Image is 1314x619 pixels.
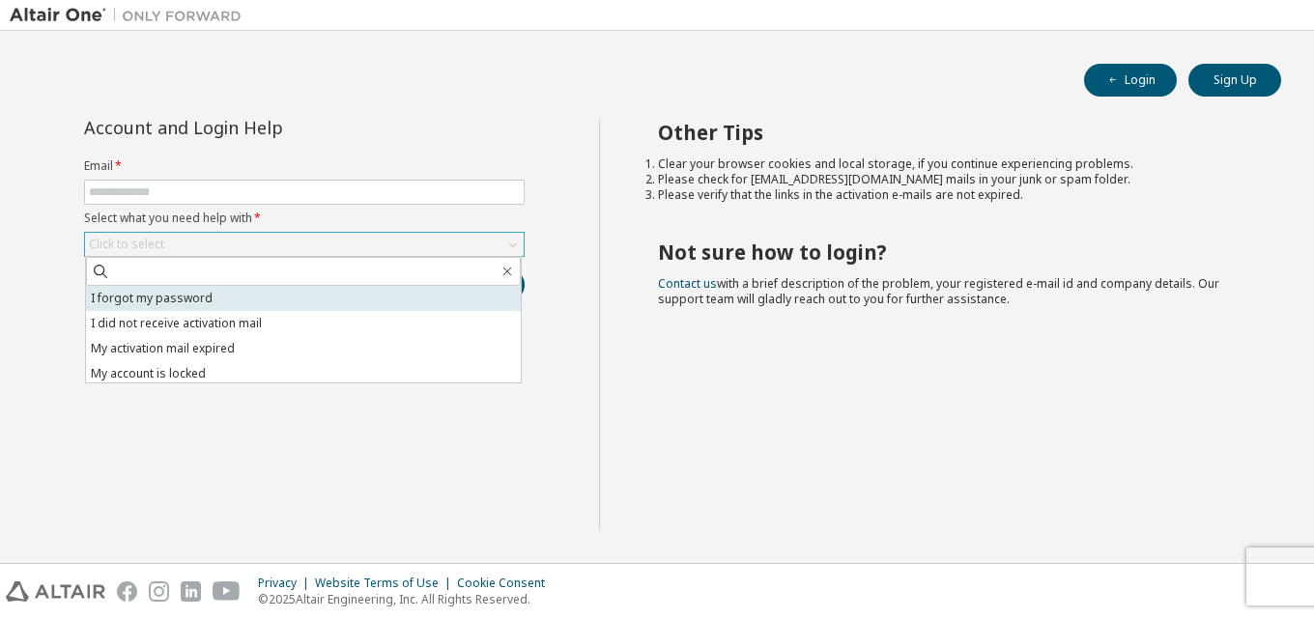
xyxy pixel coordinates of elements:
[658,187,1247,203] li: Please verify that the links in the activation e-mails are not expired.
[86,286,521,311] li: I forgot my password
[181,581,201,602] img: linkedin.svg
[84,211,525,226] label: Select what you need help with
[315,576,457,591] div: Website Terms of Use
[117,581,137,602] img: facebook.svg
[658,275,717,292] a: Contact us
[84,120,437,135] div: Account and Login Help
[658,120,1247,145] h2: Other Tips
[658,156,1247,172] li: Clear your browser cookies and local storage, if you continue experiencing problems.
[658,172,1247,187] li: Please check for [EMAIL_ADDRESS][DOMAIN_NAME] mails in your junk or spam folder.
[457,576,557,591] div: Cookie Consent
[149,581,169,602] img: instagram.svg
[85,233,524,256] div: Click to select
[213,581,241,602] img: youtube.svg
[1084,64,1177,97] button: Login
[6,581,105,602] img: altair_logo.svg
[1188,64,1281,97] button: Sign Up
[658,275,1219,307] span: with a brief description of the problem, your registered e-mail id and company details. Our suppo...
[10,6,251,25] img: Altair One
[258,576,315,591] div: Privacy
[89,237,164,252] div: Click to select
[658,239,1247,265] h2: Not sure how to login?
[84,158,525,174] label: Email
[258,591,557,607] p: © 2025 Altair Engineering, Inc. All Rights Reserved.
